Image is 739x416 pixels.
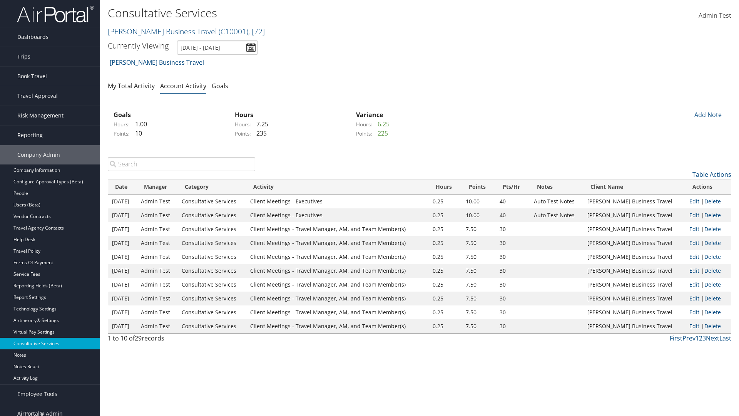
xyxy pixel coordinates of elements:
a: Edit [689,239,699,247]
td: 0.25 [429,208,462,222]
td: [PERSON_NAME] Business Travel [584,305,685,319]
td: 7.50 [462,264,496,278]
td: | [685,236,731,250]
td: Consultative Services [178,264,246,278]
th: Pts/Hr [496,179,530,195]
div: Add Note [689,110,726,119]
a: Admin Test [699,4,731,28]
td: 7.50 [462,250,496,264]
td: | [685,319,731,333]
th: Hours [429,179,462,195]
a: 3 [702,334,706,342]
td: Auto Test Notes [530,208,584,222]
td: Consultative Services [178,208,246,222]
td: 30 [496,264,530,278]
td: 40 [496,195,530,208]
a: Edit [689,211,699,219]
a: Delete [704,267,721,274]
a: [PERSON_NAME] Business Travel [108,26,265,37]
span: 1.00 [131,120,147,128]
a: Edit [689,322,699,330]
td: 0.25 [429,195,462,208]
td: [DATE] [108,319,137,333]
label: Points: [114,130,130,138]
td: 0.25 [429,222,462,236]
td: Admin Test [137,292,178,305]
td: 0.25 [429,236,462,250]
td: | [685,250,731,264]
strong: Hours [235,111,253,119]
td: [DATE] [108,292,137,305]
span: Travel Approval [17,86,58,106]
td: 10.00 [462,208,496,222]
td: 40 [496,208,530,222]
td: 30 [496,222,530,236]
a: Delete [704,239,721,247]
a: Account Activity [160,82,206,90]
a: Delete [704,225,721,233]
input: Search [108,157,255,171]
th: Manager: activate to sort column ascending [137,179,178,195]
h1: Consultative Services [108,5,523,21]
a: Delete [704,198,721,205]
td: | [685,222,731,236]
td: 0.25 [429,264,462,278]
td: Client Meetings - Travel Manager, AM, and Team Member(s) [246,236,429,250]
td: | [685,305,731,319]
span: 7.25 [252,120,268,128]
a: Delete [704,253,721,260]
td: 30 [496,236,530,250]
span: , [ 72 ] [248,26,265,37]
a: My Total Activity [108,82,155,90]
span: Reporting [17,126,43,145]
td: 7.50 [462,222,496,236]
th: Points [462,179,496,195]
a: Edit [689,295,699,302]
td: Consultative Services [178,278,246,292]
strong: Variance [356,111,383,119]
span: Employee Tools [17,384,57,404]
th: Activity: activate to sort column ascending [246,179,429,195]
td: [PERSON_NAME] Business Travel [584,264,685,278]
td: Admin Test [137,222,178,236]
td: 30 [496,319,530,333]
td: 7.50 [462,319,496,333]
td: Admin Test [137,278,178,292]
td: 10.00 [462,195,496,208]
td: [PERSON_NAME] Business Travel [584,278,685,292]
td: Client Meetings - Travel Manager, AM, and Team Member(s) [246,319,429,333]
label: Hours: [356,121,372,128]
td: 30 [496,250,530,264]
td: [PERSON_NAME] Business Travel [584,319,685,333]
td: 7.50 [462,278,496,292]
td: 0.25 [429,278,462,292]
td: Consultative Services [178,292,246,305]
span: Trips [17,47,30,66]
td: [PERSON_NAME] Business Travel [584,208,685,222]
td: [PERSON_NAME] Business Travel [584,195,685,208]
td: Consultative Services [178,250,246,264]
a: Next [706,334,719,342]
span: 225 [374,129,388,138]
strong: Goals [114,111,131,119]
td: 30 [496,292,530,305]
td: Client Meetings - Travel Manager, AM, and Team Member(s) [246,305,429,319]
td: Admin Test [137,208,178,222]
label: Points: [235,130,251,138]
td: [DATE] [108,236,137,250]
td: Consultative Services [178,195,246,208]
label: Points: [356,130,372,138]
span: 6.25 [374,120,390,128]
td: Client Meetings - Travel Manager, AM, and Team Member(s) [246,264,429,278]
td: Admin Test [137,319,178,333]
th: Date: activate to sort column ascending [108,179,137,195]
a: Edit [689,267,699,274]
a: First [670,334,682,342]
td: 7.50 [462,236,496,250]
h3: Currently Viewing [108,40,169,51]
td: Admin Test [137,264,178,278]
span: Dashboards [17,27,48,47]
span: Admin Test [699,11,731,20]
td: [DATE] [108,305,137,319]
td: Consultative Services [178,236,246,250]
